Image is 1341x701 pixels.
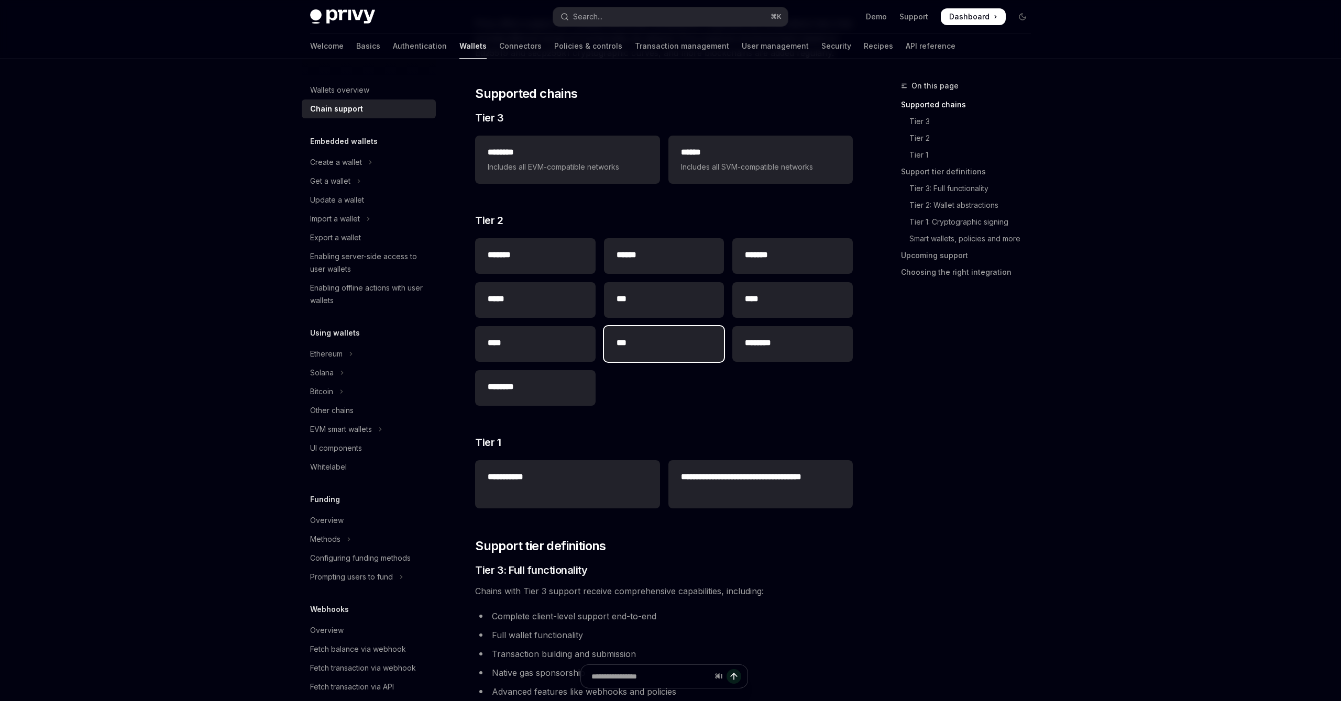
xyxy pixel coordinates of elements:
[302,659,436,677] a: Fetch transaction via webhook
[310,442,362,454] div: UI components
[911,80,959,92] span: On this page
[475,563,587,577] span: Tier 3: Full functionality
[310,327,360,339] h5: Using wallets
[475,628,853,642] li: Full wallet functionality
[310,385,333,398] div: Bitcoin
[901,130,1039,147] a: Tier 2
[742,34,809,59] a: User management
[475,435,501,450] span: Tier 1
[310,423,372,436] div: EVM smart wallets
[310,103,363,115] div: Chain support
[591,665,710,688] input: Ask a question...
[302,209,436,228] button: Toggle Import a wallet section
[901,147,1039,163] a: Tier 1
[901,264,1039,281] a: Choosing the right integration
[302,677,436,696] a: Fetch transaction via API
[302,401,436,420] a: Other chains
[356,34,380,59] a: Basics
[310,643,406,655] div: Fetch balance via webhook
[573,10,602,23] div: Search...
[459,34,487,59] a: Wallets
[475,110,503,125] span: Tier 3
[302,99,436,118] a: Chain support
[393,34,447,59] a: Authentication
[771,13,782,21] span: ⌘ K
[901,113,1039,130] a: Tier 3
[310,282,430,307] div: Enabling offline actions with user wallets
[302,191,436,209] a: Update a wallet
[310,213,360,225] div: Import a wallet
[310,514,344,527] div: Overview
[310,624,344,637] div: Overview
[475,609,853,624] li: Complete client-level support end-to-end
[310,250,430,275] div: Enabling server-side access to user wallets
[310,156,362,169] div: Create a wallet
[310,662,416,674] div: Fetch transaction via webhook
[302,530,436,549] button: Toggle Methods section
[668,136,853,184] a: **** *Includes all SVM-compatible networks
[302,363,436,382] button: Toggle Solana section
[681,161,840,173] span: Includes all SVM-compatible networks
[899,12,928,22] a: Support
[475,85,577,102] span: Supported chains
[302,511,436,530] a: Overview
[499,34,542,59] a: Connectors
[864,34,893,59] a: Recipes
[310,493,340,506] h5: Funding
[1014,8,1031,25] button: Toggle dark mode
[821,34,851,59] a: Security
[906,34,955,59] a: API reference
[901,197,1039,214] a: Tier 2: Wallet abstractions
[310,194,364,206] div: Update a wallet
[901,230,1039,247] a: Smart wallets, policies and more
[310,348,343,360] div: Ethereum
[302,549,436,568] a: Configuring funding methods
[310,603,349,616] h5: Webhooks
[949,12,990,22] span: Dashboard
[302,247,436,279] a: Enabling server-side access to user wallets
[554,34,622,59] a: Policies & controls
[302,153,436,172] button: Toggle Create a wallet section
[310,84,369,96] div: Wallets overview
[310,404,354,417] div: Other chains
[901,214,1039,230] a: Tier 1: Cryptographic signing
[302,228,436,247] a: Export a wallet
[635,34,729,59] a: Transaction management
[475,647,853,661] li: Transaction building and submission
[310,231,361,244] div: Export a wallet
[941,8,1006,25] a: Dashboard
[302,81,436,99] a: Wallets overview
[866,12,887,22] a: Demo
[302,439,436,458] a: UI components
[302,172,436,191] button: Toggle Get a wallet section
[310,552,411,564] div: Configuring funding methods
[302,640,436,659] a: Fetch balance via webhook
[310,175,350,187] div: Get a wallet
[310,34,344,59] a: Welcome
[475,584,853,598] span: Chains with Tier 3 support receive comprehensive capabilities, including:
[310,135,378,148] h5: Embedded wallets
[553,7,788,26] button: Open search
[302,279,436,310] a: Enabling offline actions with user wallets
[901,163,1039,180] a: Support tier definitions
[310,9,375,24] img: dark logo
[302,458,436,476] a: Whitelabel
[310,571,393,583] div: Prompting users to fund
[475,538,606,554] span: Support tier definitions
[310,366,334,379] div: Solana
[310,461,347,473] div: Whitelabel
[302,344,436,363] button: Toggle Ethereum section
[302,568,436,586] button: Toggle Prompting users to fund section
[302,420,436,439] button: Toggle EVM smart wallets section
[901,180,1039,197] a: Tier 3: Full functionality
[310,681,394,693] div: Fetch transaction via API
[488,161,647,173] span: Includes all EVM-compatible networks
[302,382,436,401] button: Toggle Bitcoin section
[901,96,1039,113] a: Supported chains
[302,621,436,640] a: Overview
[901,247,1039,264] a: Upcoming support
[475,213,503,228] span: Tier 2
[475,136,659,184] a: **** ***Includes all EVM-compatible networks
[310,533,340,546] div: Methods
[727,669,741,684] button: Send message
